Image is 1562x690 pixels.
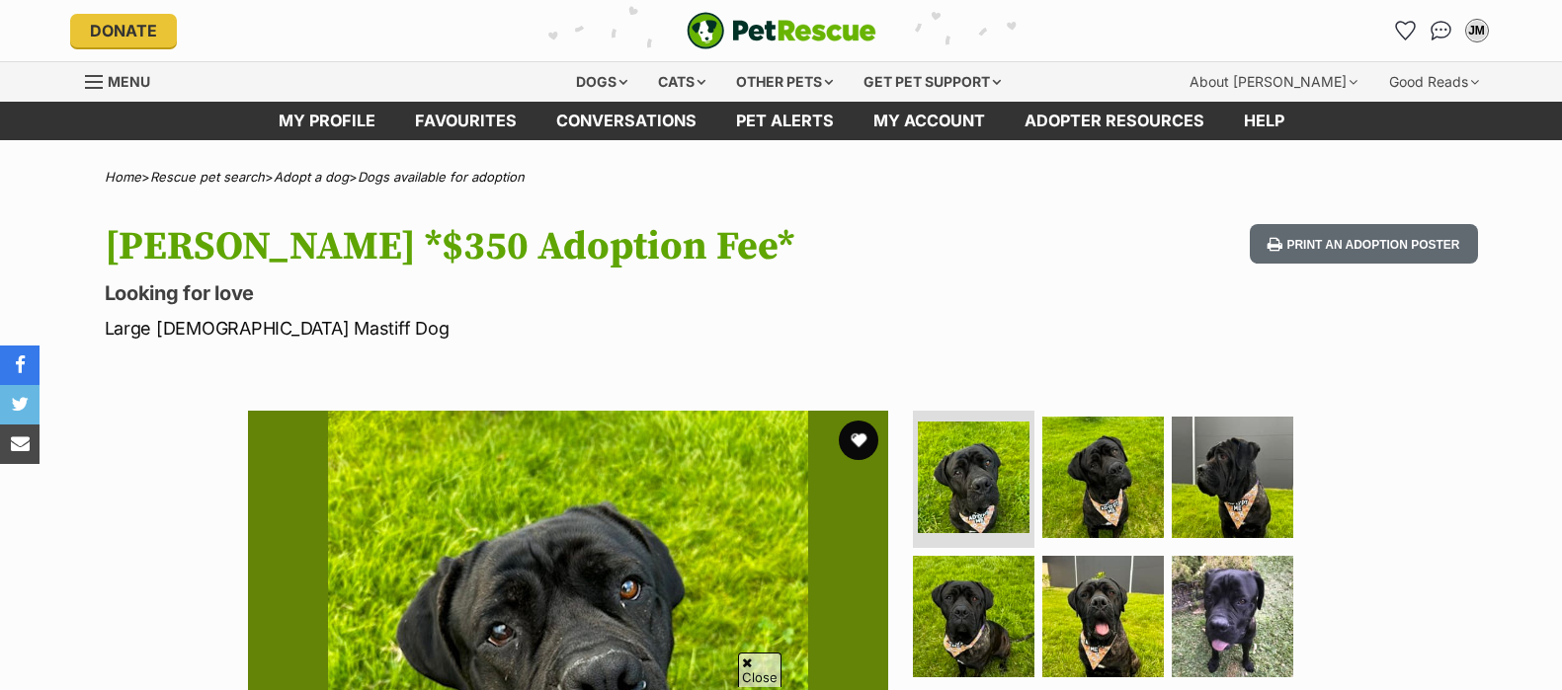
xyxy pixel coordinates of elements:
[1375,62,1493,102] div: Good Reads
[913,556,1034,677] img: Photo of Billie *$350 Adoption Fee*
[259,102,395,140] a: My profile
[1461,15,1493,46] button: My account
[562,62,641,102] div: Dogs
[1042,417,1164,538] img: Photo of Billie *$350 Adoption Fee*
[105,224,941,269] h1: [PERSON_NAME] *$350 Adoption Fee*
[1224,102,1304,140] a: Help
[738,652,781,687] span: Close
[1172,417,1293,538] img: Photo of Billie *$350 Adoption Fee*
[850,62,1015,102] div: Get pet support
[150,169,265,185] a: Rescue pet search
[1467,21,1487,40] div: JM
[536,102,716,140] a: conversations
[70,14,177,47] a: Donate
[395,102,536,140] a: Favourites
[85,62,164,98] a: Menu
[1176,62,1371,102] div: About [PERSON_NAME]
[1390,15,1422,46] a: Favourites
[1250,224,1477,265] button: Print an adoption poster
[687,12,876,49] img: logo-e224e6f780fb5917bec1dbf3a21bbac754714ae5b6737aabdf751b685950b380.svg
[105,169,141,185] a: Home
[105,315,941,342] p: Large [DEMOGRAPHIC_DATA] Mastiff Dog
[108,73,150,90] span: Menu
[687,12,876,49] a: PetRescue
[644,62,719,102] div: Cats
[854,102,1005,140] a: My account
[1426,15,1457,46] a: Conversations
[839,421,878,460] button: favourite
[105,279,941,307] p: Looking for love
[722,62,847,102] div: Other pets
[918,422,1029,533] img: Photo of Billie *$350 Adoption Fee*
[1431,21,1451,40] img: chat-41dd97257d64d25036548639549fe6c8038ab92f7586957e7f3b1b290dea8141.svg
[358,169,525,185] a: Dogs available for adoption
[274,169,349,185] a: Adopt a dog
[716,102,854,140] a: Pet alerts
[1172,556,1293,677] img: Photo of Billie *$350 Adoption Fee*
[1042,556,1164,677] img: Photo of Billie *$350 Adoption Fee*
[1390,15,1493,46] ul: Account quick links
[55,170,1508,185] div: > > >
[1005,102,1224,140] a: Adopter resources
